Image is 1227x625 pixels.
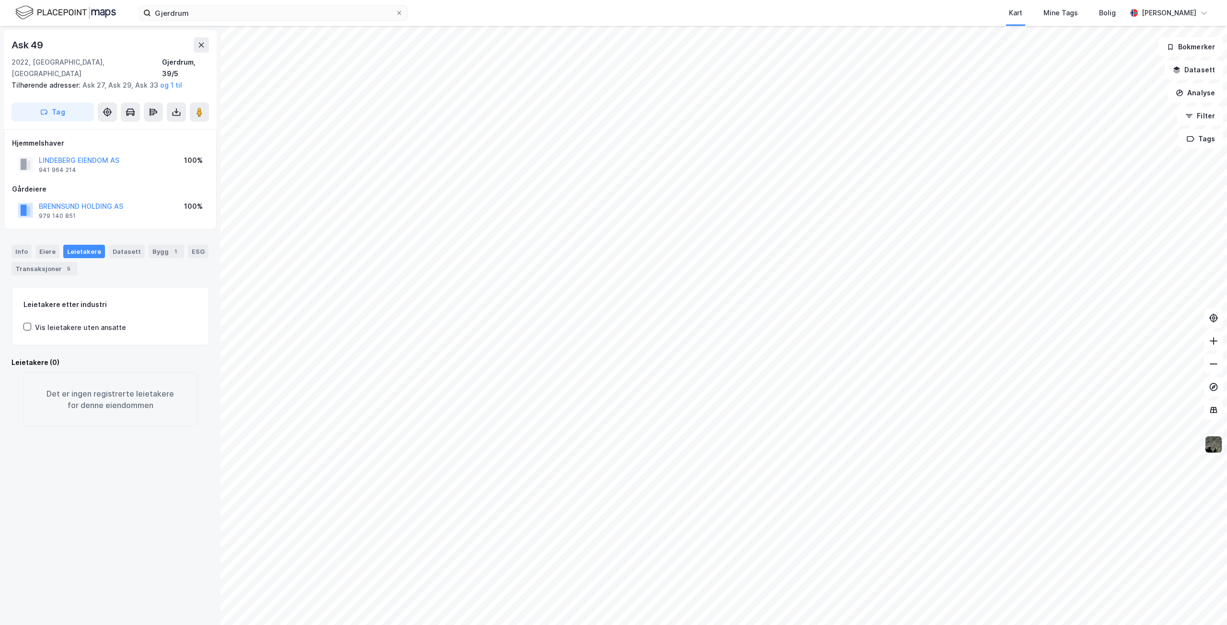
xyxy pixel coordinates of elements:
div: Leietakere etter industri [23,299,197,310]
div: Transaksjoner [12,262,77,275]
div: Det er ingen registrerte leietakere for denne eiendommen [23,372,197,427]
div: 979 140 851 [39,212,76,220]
div: Vis leietakere uten ansatte [35,322,126,333]
div: 2022, [GEOGRAPHIC_DATA], [GEOGRAPHIC_DATA] [12,57,162,80]
div: 5 [64,264,73,273]
div: Leietakere [63,245,105,258]
div: Leietakere (0) [12,357,209,368]
div: Kontrollprogram for chat [1179,579,1227,625]
div: Gårdeiere [12,183,208,195]
button: Tags [1179,129,1223,148]
img: logo.f888ab2527a4732fd821a326f86c7f29.svg [15,4,116,21]
button: Filter [1177,106,1223,125]
img: 9k= [1204,435,1223,454]
div: Info [12,245,32,258]
div: Datasett [109,245,145,258]
div: Eiere [35,245,59,258]
div: Ask 27, Ask 29, Ask 33 [12,80,201,91]
input: Søk på adresse, matrikkel, gårdeiere, leietakere eller personer [151,6,395,20]
div: [PERSON_NAME] [1142,7,1196,19]
div: 100% [184,201,203,212]
div: Kart [1009,7,1022,19]
div: Ask 49 [12,37,45,53]
button: Datasett [1165,60,1223,80]
div: Mine Tags [1043,7,1078,19]
iframe: Chat Widget [1179,579,1227,625]
div: 1 [171,247,180,256]
div: 100% [184,155,203,166]
div: Hjemmelshaver [12,137,208,149]
span: Tilhørende adresser: [12,81,82,89]
div: 941 964 214 [39,166,76,174]
button: Tag [12,102,94,122]
button: Bokmerker [1158,37,1223,57]
div: ESG [188,245,208,258]
div: Gjerdrum, 39/5 [162,57,209,80]
div: Bygg [149,245,184,258]
div: Bolig [1099,7,1116,19]
button: Analyse [1168,83,1223,102]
